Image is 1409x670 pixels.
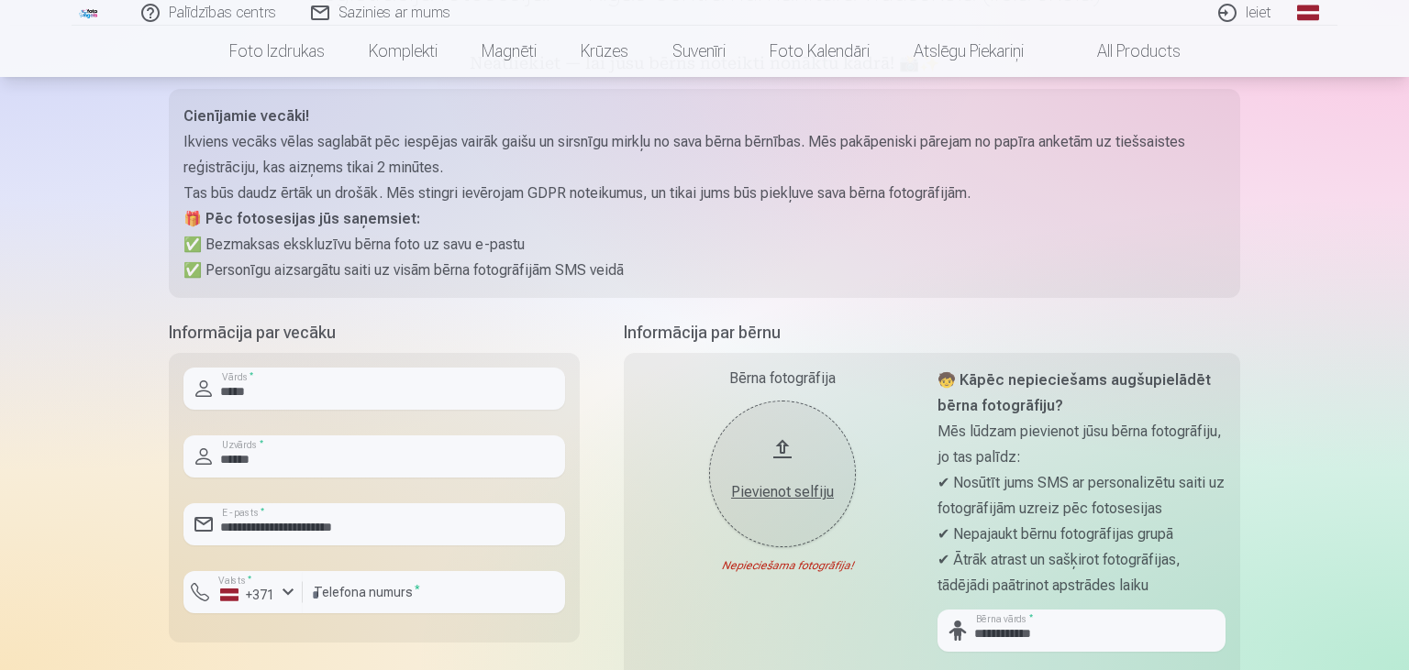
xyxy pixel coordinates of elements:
[638,558,926,573] div: Nepieciešama fotogrāfija!
[1046,26,1203,77] a: All products
[347,26,460,77] a: Komplekti
[638,368,926,390] div: Bērna fotogrāfija
[650,26,748,77] a: Suvenīri
[748,26,892,77] a: Foto kalendāri
[183,232,1226,258] p: ✅ Bezmaksas ekskluzīvu bērna foto uz savu e-pastu
[183,107,309,125] strong: Cienījamie vecāki!
[937,522,1226,547] p: ✔ Nepajaukt bērnu fotogrāfijas grupā
[183,181,1226,206] p: Tas būs daudz ērtāk un drošāk. Mēs stingri ievērojam GDPR noteikumus, un tikai jums būs piekļuve ...
[220,586,275,604] div: +371
[709,401,856,547] button: Pievienot selfiju
[937,371,1211,414] strong: 🧒 Kāpēc nepieciešams augšupielādēt bērna fotogrāfiju?
[183,129,1226,181] p: Ikviens vecāks vēlas saglabāt pēc iespējas vairāk gaišu un sirsnīgu mirkļu no sava bērna bērnības...
[727,481,838,503] div: Pievienot selfiju
[937,419,1226,470] p: Mēs lūdzam pievienot jūsu bērna fotogrāfiju, jo tas palīdz:
[183,258,1226,283] p: ✅ Personīgu aizsargātu saiti uz visām bērna fotogrāfijām SMS veidā
[169,320,580,346] h5: Informācija par vecāku
[207,26,347,77] a: Foto izdrukas
[183,210,420,227] strong: 🎁 Pēc fotosesijas jūs saņemsiet:
[79,7,99,18] img: /fa1
[213,574,258,588] label: Valsts
[559,26,650,77] a: Krūzes
[460,26,559,77] a: Magnēti
[624,320,1240,346] h5: Informācija par bērnu
[892,26,1046,77] a: Atslēgu piekariņi
[937,470,1226,522] p: ✔ Nosūtīt jums SMS ar personalizētu saiti uz fotogrāfijām uzreiz pēc fotosesijas
[937,547,1226,599] p: ✔ Ātrāk atrast un sašķirot fotogrāfijas, tādējādi paātrinot apstrādes laiku
[183,571,303,613] button: Valsts*+371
